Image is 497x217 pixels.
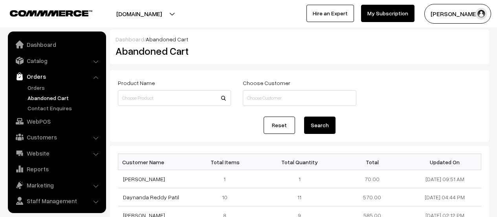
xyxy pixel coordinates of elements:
[243,79,290,87] label: Choose Customer
[10,114,103,128] a: WebPOS
[263,188,336,206] td: 11
[475,8,487,20] img: user
[116,35,484,43] div: /
[123,176,165,182] a: [PERSON_NAME]
[336,154,409,170] th: Total
[26,94,103,102] a: Abandoned Cart
[306,5,354,22] a: Hire an Expert
[263,154,336,170] th: Total Quantity
[10,37,103,52] a: Dashboard
[10,162,103,176] a: Reports
[409,188,481,206] td: [DATE] 04:44 PM
[336,188,409,206] td: 570.00
[26,104,103,112] a: Contact Enquires
[89,4,189,24] button: [DOMAIN_NAME]
[361,5,414,22] a: My Subscription
[409,154,481,170] th: Updated On
[10,54,103,68] a: Catalog
[243,90,356,106] input: Choose Customer
[10,10,92,16] img: COMMMERCE
[10,146,103,160] a: Website
[10,69,103,83] a: Orders
[10,8,79,17] a: COMMMERCE
[146,36,188,43] span: Abandoned Cart
[191,188,263,206] td: 10
[118,90,231,106] input: Choose Product
[118,79,155,87] label: Product Name
[336,170,409,188] td: 70.00
[264,117,295,134] a: Reset
[116,45,230,57] h2: Abandoned Cart
[191,154,263,170] th: Total Items
[116,36,144,43] a: Dashboard
[10,130,103,144] a: Customers
[263,170,336,188] td: 1
[118,154,191,170] th: Customer Name
[409,170,481,188] td: [DATE] 09:51 AM
[10,194,103,208] a: Staff Management
[191,170,263,188] td: 1
[424,4,491,24] button: [PERSON_NAME]
[304,117,336,134] button: Search
[26,83,103,92] a: Orders
[10,178,103,192] a: Marketing
[123,194,179,200] a: Daynanda Reddy Patil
